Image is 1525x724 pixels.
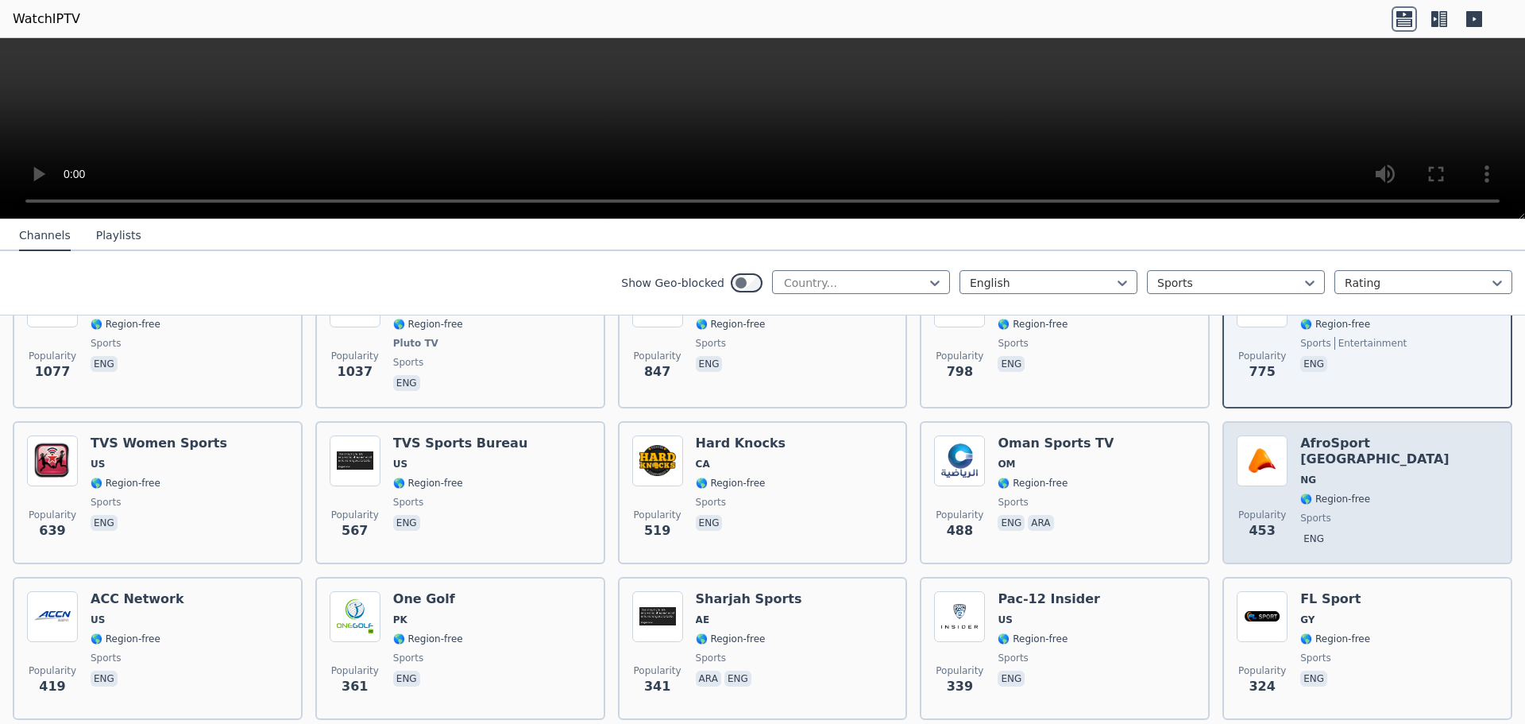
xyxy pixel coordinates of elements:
span: sports [696,496,726,509]
h6: One Golf [393,591,463,607]
span: 339 [947,677,973,696]
h6: AfroSport [GEOGRAPHIC_DATA] [1300,436,1498,467]
button: Channels [19,221,71,251]
span: 🌎 Region-free [696,318,766,331]
span: 🌎 Region-free [696,633,766,645]
h6: Pac-12 Insider [998,591,1100,607]
label: Show Geo-blocked [621,275,724,291]
span: US [998,614,1012,626]
span: 567 [342,521,368,540]
span: sports [696,337,726,350]
img: Pac-12 Insider [934,591,985,642]
span: Popularity [634,664,681,677]
span: Popularity [331,664,379,677]
img: Hard Knocks [632,436,683,486]
span: sports [91,652,121,664]
span: 1037 [338,362,373,381]
span: 🌎 Region-free [998,318,1067,331]
span: 361 [342,677,368,696]
p: eng [91,356,118,372]
span: sports [1300,652,1330,664]
span: 1077 [35,362,71,381]
span: sports [393,652,423,664]
p: eng [91,515,118,531]
span: 🌎 Region-free [91,477,160,490]
span: US [91,458,105,470]
span: 🌎 Region-free [696,477,766,490]
span: 488 [947,521,973,540]
span: Popularity [29,664,76,677]
span: Popularity [634,350,681,362]
span: 🌎 Region-free [91,633,160,645]
span: 🌎 Region-free [393,318,463,331]
span: PK [393,614,407,626]
span: 639 [39,521,65,540]
span: Popularity [1238,509,1286,521]
h6: TVS Sports Bureau [393,436,528,451]
span: sports [91,337,121,350]
h6: Sharjah Sports [696,591,802,607]
span: Popularity [936,350,983,362]
img: Sharjah Sports [632,591,683,642]
span: Popularity [331,509,379,521]
span: 🌎 Region-free [91,318,160,331]
h6: ACC Network [91,591,184,607]
span: CA [696,458,710,470]
img: One Golf [330,591,380,642]
span: 453 [1249,521,1275,540]
p: eng [1300,356,1327,372]
p: eng [1300,671,1327,687]
span: Popularity [1238,664,1286,677]
img: ACC Network [27,591,78,642]
span: 🌎 Region-free [998,477,1067,490]
span: sports [91,496,121,509]
span: 341 [644,677,670,696]
span: Pluto TV [393,337,438,350]
h6: TVS Women Sports [91,436,227,451]
h6: Oman Sports TV [998,436,1114,451]
span: sports [1300,337,1330,350]
p: eng [393,671,420,687]
h6: FL Sport [1300,591,1370,607]
span: Popularity [29,350,76,362]
span: sports [1300,512,1330,525]
span: 🌎 Region-free [1300,493,1370,505]
p: eng [393,375,420,391]
span: sports [393,496,423,509]
span: GY [1300,614,1315,626]
p: eng [998,356,1025,372]
span: sports [998,496,1028,509]
span: 798 [947,362,973,381]
span: 🌎 Region-free [393,477,463,490]
p: eng [998,515,1025,531]
p: eng [696,356,723,372]
p: eng [998,671,1025,687]
span: Popularity [29,509,76,521]
span: OM [998,458,1015,470]
img: TVS Women Sports [27,436,78,486]
h6: Hard Knocks [696,436,786,451]
p: eng [1300,531,1327,547]
span: 324 [1249,677,1275,696]
p: eng [724,671,751,687]
span: Popularity [1238,350,1286,362]
span: sports [998,337,1028,350]
span: Popularity [936,664,983,677]
span: 419 [39,677,65,696]
span: Popularity [331,350,379,362]
span: sports [998,652,1028,664]
span: 🌎 Region-free [393,633,463,645]
p: eng [393,515,420,531]
button: Playlists [96,221,141,251]
span: 🌎 Region-free [1300,318,1370,331]
a: WatchIPTV [13,10,80,29]
span: 775 [1249,362,1275,381]
span: sports [393,356,423,369]
p: eng [696,515,723,531]
p: eng [91,671,118,687]
p: ara [696,671,721,687]
span: 847 [644,362,670,381]
span: entertainment [1334,337,1407,350]
img: TVS Sports Bureau [330,436,380,486]
img: FL Sport [1237,591,1288,642]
